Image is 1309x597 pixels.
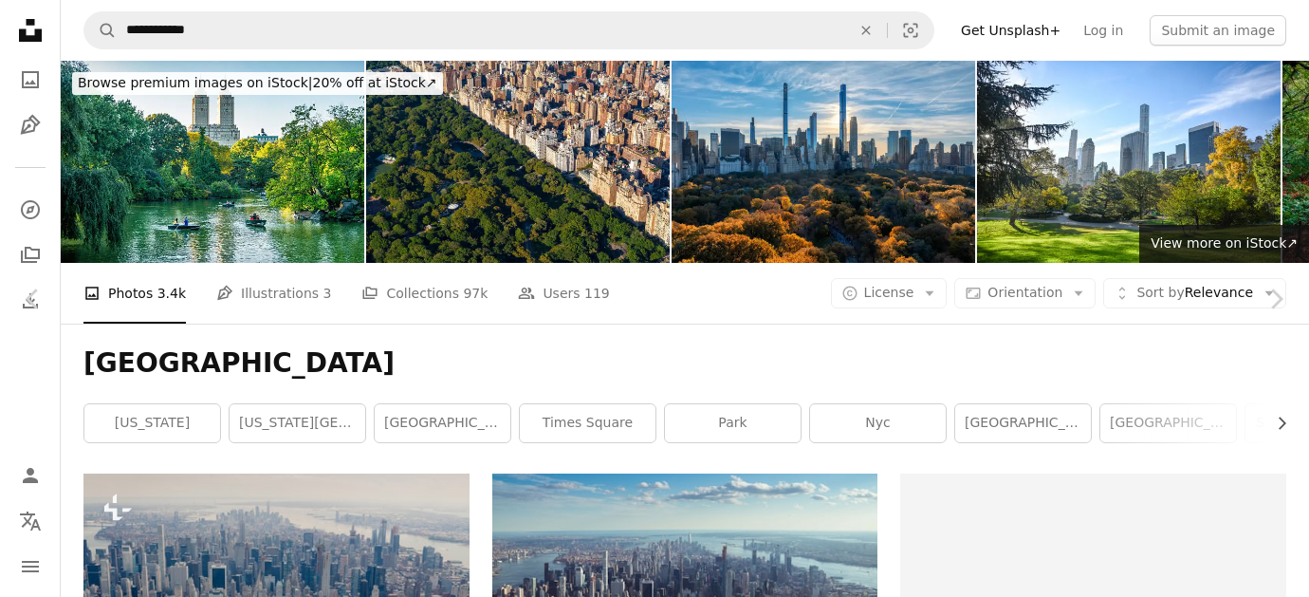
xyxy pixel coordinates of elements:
a: Browse premium images on iStock|20% off at iStock↗ [61,61,454,106]
a: [US_STATE][GEOGRAPHIC_DATA] [230,404,365,442]
span: Relevance [1136,284,1253,303]
a: Next [1243,208,1309,390]
div: 20% off at iStock ↗ [72,72,443,95]
a: nyc [810,404,946,442]
button: Menu [11,548,49,586]
span: License [864,285,914,300]
form: Find visuals sitewide [83,11,934,49]
h1: [GEOGRAPHIC_DATA] [83,346,1286,381]
a: Users 119 [518,263,609,324]
a: times square [520,404,655,442]
a: park [665,404,801,442]
img: Central Park People Boating Paddling New York City [61,61,364,263]
a: Illustrations 3 [216,263,331,324]
button: Language [11,502,49,540]
button: License [831,278,948,308]
button: scroll list to the right [1264,404,1286,442]
a: Illustrations [11,106,49,144]
a: [GEOGRAPHIC_DATA] [1100,404,1236,442]
button: Orientation [954,278,1096,308]
a: Get Unsplash+ [949,15,1072,46]
img: Billionaires' Row and Central Park in Fall [672,61,975,263]
span: View more on iStock ↗ [1151,235,1298,251]
a: Photos [11,61,49,99]
span: 3 [323,283,332,304]
img: Central Park, Manhattan and Autumn [977,61,1281,263]
span: Browse premium images on iStock | [78,75,312,90]
span: 97k [463,283,488,304]
a: [GEOGRAPHIC_DATA] [US_STATE] [375,404,510,442]
button: Sort byRelevance [1103,278,1286,308]
a: View more on iStock↗ [1139,225,1309,263]
a: Collections 97k [361,263,488,324]
span: 119 [584,283,610,304]
span: Orientation [987,285,1062,300]
a: Log in [1072,15,1134,46]
span: Sort by [1136,285,1184,300]
button: Search Unsplash [84,12,117,48]
button: Clear [845,12,887,48]
a: Log in / Sign up [11,457,49,494]
a: [US_STATE] [84,404,220,442]
a: [GEOGRAPHIC_DATA] [955,404,1091,442]
img: High Angle View Of Trees And Buildings In City [366,61,670,263]
button: Visual search [888,12,933,48]
button: Submit an image [1150,15,1286,46]
a: Explore [11,191,49,229]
